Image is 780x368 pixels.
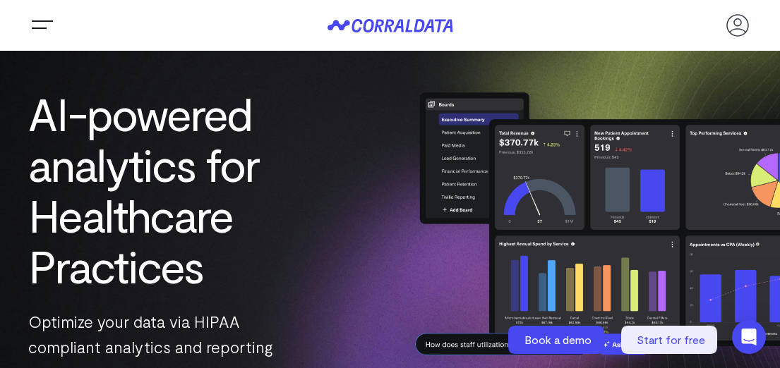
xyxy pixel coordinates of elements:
a: Start for free [621,326,720,354]
a: Book a demo [508,326,607,354]
span: Start for free [637,333,705,346]
span: Book a demo [524,333,592,346]
p: Optimize your data via HIPAA compliant analytics and reporting [28,309,362,360]
button: Trigger Menu [28,11,56,39]
div: Open Intercom Messenger [732,320,766,354]
h1: AI-powered analytics for Healthcare Practices [28,88,362,291]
